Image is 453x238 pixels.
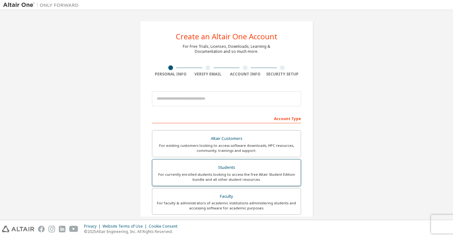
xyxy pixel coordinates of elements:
div: Website Terms of Use [103,224,149,229]
img: facebook.svg [38,226,45,232]
div: For faculty & administrators of academic institutions administering students and accessing softwa... [156,201,297,211]
div: Faculty [156,192,297,201]
div: For Free Trials, Licenses, Downloads, Learning & Documentation and so much more. [183,44,270,54]
div: Personal Info [152,72,189,77]
img: Altair One [3,2,82,8]
div: Create an Altair One Account [176,33,277,40]
div: Students [156,163,297,172]
div: Altair Customers [156,134,297,143]
img: linkedin.svg [59,226,65,232]
div: Verify Email [189,72,227,77]
div: Account Type [152,113,301,123]
img: instagram.svg [48,226,55,232]
div: Account Info [226,72,264,77]
div: For existing customers looking to access software downloads, HPC resources, community, trainings ... [156,143,297,153]
p: © 2025 Altair Engineering, Inc. All Rights Reserved. [84,229,181,234]
img: youtube.svg [69,226,78,232]
div: Privacy [84,224,103,229]
img: altair_logo.svg [2,226,34,232]
div: Cookie Consent [149,224,181,229]
div: Security Setup [264,72,301,77]
div: For currently enrolled students looking to access the free Altair Student Edition bundle and all ... [156,172,297,182]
